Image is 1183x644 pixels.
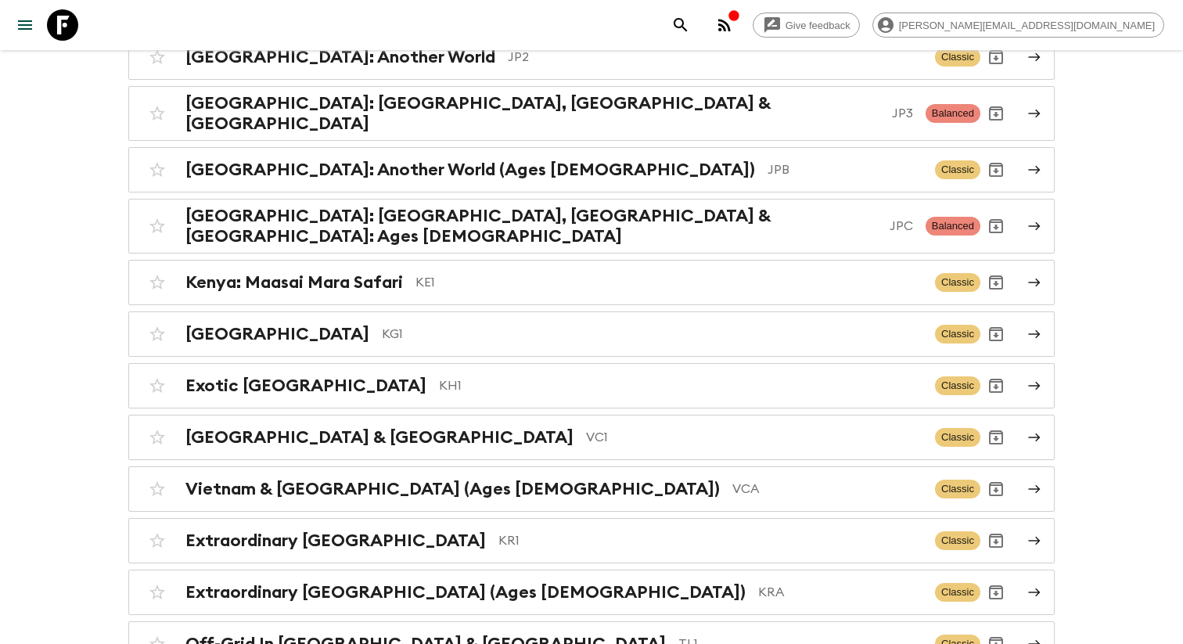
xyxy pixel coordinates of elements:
[758,583,922,602] p: KRA
[382,325,922,344] p: KG1
[926,217,980,236] span: Balanced
[128,199,1055,254] a: [GEOGRAPHIC_DATA]: [GEOGRAPHIC_DATA], [GEOGRAPHIC_DATA] & [GEOGRAPHIC_DATA]: Ages [DEMOGRAPHIC_DA...
[890,217,913,236] p: JPC
[128,466,1055,512] a: Vietnam & [GEOGRAPHIC_DATA] (Ages [DEMOGRAPHIC_DATA])VCAClassicArchive
[185,479,720,499] h2: Vietnam & [GEOGRAPHIC_DATA] (Ages [DEMOGRAPHIC_DATA])
[980,318,1012,350] button: Archive
[128,518,1055,563] a: Extraordinary [GEOGRAPHIC_DATA]KR1ClassicArchive
[128,147,1055,192] a: [GEOGRAPHIC_DATA]: Another World (Ages [DEMOGRAPHIC_DATA])JPBClassicArchive
[128,570,1055,615] a: Extraordinary [GEOGRAPHIC_DATA] (Ages [DEMOGRAPHIC_DATA])KRAClassicArchive
[980,154,1012,185] button: Archive
[185,427,574,448] h2: [GEOGRAPHIC_DATA] & [GEOGRAPHIC_DATA]
[980,473,1012,505] button: Archive
[980,267,1012,298] button: Archive
[185,47,495,67] h2: [GEOGRAPHIC_DATA]: Another World
[892,104,913,123] p: JP3
[586,428,922,447] p: VC1
[980,370,1012,401] button: Archive
[185,272,403,293] h2: Kenya: Maasai Mara Safari
[665,9,696,41] button: search adventures
[415,273,922,292] p: KE1
[935,531,980,550] span: Classic
[935,325,980,344] span: Classic
[980,98,1012,129] button: Archive
[128,34,1055,80] a: [GEOGRAPHIC_DATA]: Another WorldJP2ClassicArchive
[872,13,1164,38] div: [PERSON_NAME][EMAIL_ADDRESS][DOMAIN_NAME]
[128,363,1055,408] a: Exotic [GEOGRAPHIC_DATA]KH1ClassicArchive
[777,20,859,31] span: Give feedback
[128,311,1055,357] a: [GEOGRAPHIC_DATA]KG1ClassicArchive
[980,422,1012,453] button: Archive
[926,104,980,123] span: Balanced
[185,324,369,344] h2: [GEOGRAPHIC_DATA]
[185,582,746,603] h2: Extraordinary [GEOGRAPHIC_DATA] (Ages [DEMOGRAPHIC_DATA])
[439,376,922,395] p: KH1
[128,415,1055,460] a: [GEOGRAPHIC_DATA] & [GEOGRAPHIC_DATA]VC1ClassicArchive
[935,480,980,498] span: Classic
[498,531,922,550] p: KR1
[185,531,486,551] h2: Extraordinary [GEOGRAPHIC_DATA]
[185,206,877,246] h2: [GEOGRAPHIC_DATA]: [GEOGRAPHIC_DATA], [GEOGRAPHIC_DATA] & [GEOGRAPHIC_DATA]: Ages [DEMOGRAPHIC_DATA]
[185,376,426,396] h2: Exotic [GEOGRAPHIC_DATA]
[753,13,860,38] a: Give feedback
[185,93,879,134] h2: [GEOGRAPHIC_DATA]: [GEOGRAPHIC_DATA], [GEOGRAPHIC_DATA] & [GEOGRAPHIC_DATA]
[185,160,755,180] h2: [GEOGRAPHIC_DATA]: Another World (Ages [DEMOGRAPHIC_DATA])
[935,428,980,447] span: Classic
[935,160,980,179] span: Classic
[935,376,980,395] span: Classic
[508,48,922,67] p: JP2
[935,48,980,67] span: Classic
[890,20,1163,31] span: [PERSON_NAME][EMAIL_ADDRESS][DOMAIN_NAME]
[980,41,1012,73] button: Archive
[980,210,1012,242] button: Archive
[980,525,1012,556] button: Archive
[980,577,1012,608] button: Archive
[732,480,922,498] p: VCA
[768,160,922,179] p: JPB
[935,583,980,602] span: Classic
[128,260,1055,305] a: Kenya: Maasai Mara SafariKE1ClassicArchive
[128,86,1055,141] a: [GEOGRAPHIC_DATA]: [GEOGRAPHIC_DATA], [GEOGRAPHIC_DATA] & [GEOGRAPHIC_DATA]JP3BalancedArchive
[935,273,980,292] span: Classic
[9,9,41,41] button: menu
